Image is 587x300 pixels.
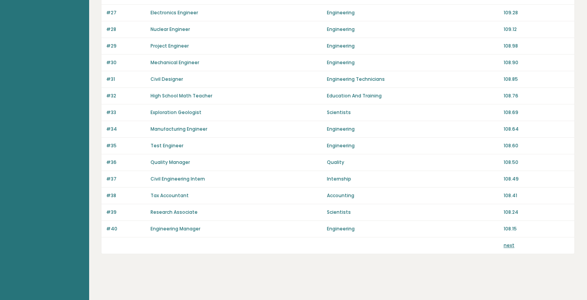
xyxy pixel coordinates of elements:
[151,92,212,99] a: High School Math Teacher
[151,142,183,149] a: Test Engineer
[106,92,146,99] p: #32
[504,76,570,83] p: 108.85
[504,43,570,49] p: 108.98
[106,142,146,149] p: #35
[151,209,198,215] a: Research Associate
[504,176,570,182] p: 108.49
[151,59,199,66] a: Mechanical Engineer
[327,159,499,166] p: Quality
[327,176,499,182] p: Internship
[327,126,499,133] p: Engineering
[327,76,499,83] p: Engineering Technicians
[106,159,146,166] p: #36
[106,192,146,199] p: #38
[504,126,570,133] p: 108.64
[106,59,146,66] p: #30
[151,126,207,132] a: Manufacturing Engineer
[504,242,514,249] a: next
[504,92,570,99] p: 108.76
[327,26,499,33] p: Engineering
[327,142,499,149] p: Engineering
[504,26,570,33] p: 109.12
[106,76,146,83] p: #31
[504,159,570,166] p: 108.50
[504,109,570,116] p: 108.69
[504,142,570,149] p: 108.60
[151,176,205,182] a: Civil Engineering Intern
[106,109,146,116] p: #33
[327,43,499,49] p: Engineering
[504,209,570,216] p: 108.24
[504,192,570,199] p: 108.41
[327,59,499,66] p: Engineering
[327,209,499,216] p: Scientists
[151,26,190,32] a: Nuclear Engineer
[106,176,146,182] p: #37
[504,9,570,16] p: 109.28
[151,109,201,116] a: Exploration Geologist
[151,192,189,199] a: Tax Accountant
[151,225,200,232] a: Engineering Manager
[106,26,146,33] p: #28
[327,92,499,99] p: Education And Training
[327,192,499,199] p: Accounting
[151,76,183,82] a: Civil Designer
[151,9,198,16] a: Electronics Engineer
[106,126,146,133] p: #34
[151,159,190,165] a: Quality Manager
[327,9,499,16] p: Engineering
[504,225,570,232] p: 108.15
[106,209,146,216] p: #39
[504,59,570,66] p: 108.90
[327,109,499,116] p: Scientists
[106,43,146,49] p: #29
[151,43,189,49] a: Project Engineer
[106,9,146,16] p: #27
[327,225,499,232] p: Engineering
[106,225,146,232] p: #40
